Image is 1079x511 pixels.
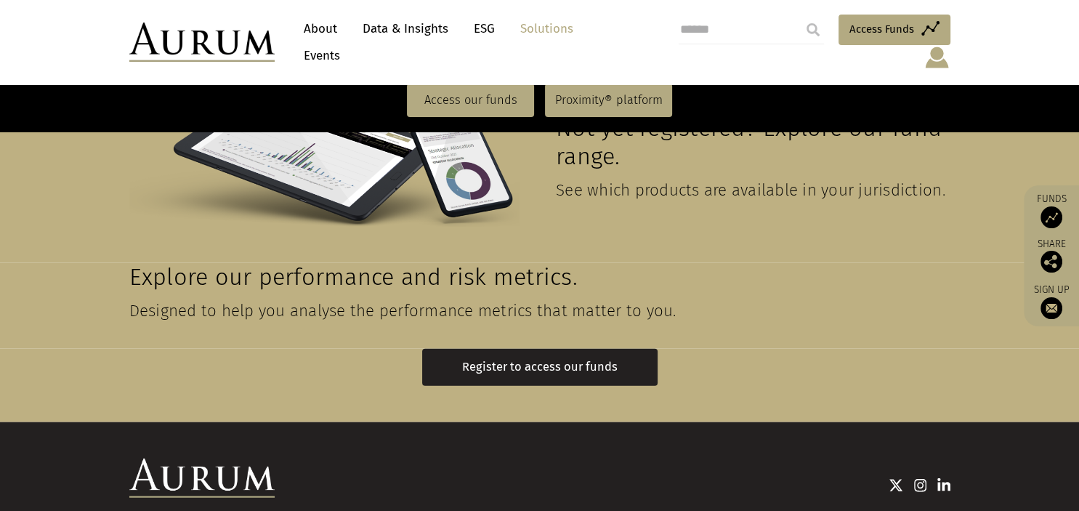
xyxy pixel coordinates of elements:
[129,301,676,321] span: Designed to help you analyse the performance metrics that matter to you.
[407,84,534,117] a: Access our funds
[1031,283,1072,319] a: Sign up
[937,478,950,493] img: Linkedin icon
[924,45,950,70] img: account-icon.svg
[1040,206,1062,228] img: Access Funds
[838,15,950,45] a: Access Funds
[799,15,828,44] input: Submit
[545,84,672,117] a: Proximity® platform
[889,478,903,493] img: Twitter icon
[296,15,344,42] a: About
[556,180,945,200] span: See which products are available in your jurisdiction.
[513,15,581,42] a: Solutions
[1031,239,1072,273] div: Share
[1040,297,1062,319] img: Sign up to our newsletter
[129,23,275,62] img: Aurum
[914,478,927,493] img: Instagram icon
[296,42,340,69] a: Events
[1031,193,1072,228] a: Funds
[129,263,578,291] span: Explore our performance and risk metrics.
[556,114,942,171] span: Not yet registered? Explore our fund range.
[355,15,456,42] a: Data & Insights
[422,349,658,386] a: Register to access our funds
[466,15,502,42] a: ESG
[1040,251,1062,273] img: Share this post
[849,20,914,38] span: Access Funds
[129,459,275,498] img: Aurum Logo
